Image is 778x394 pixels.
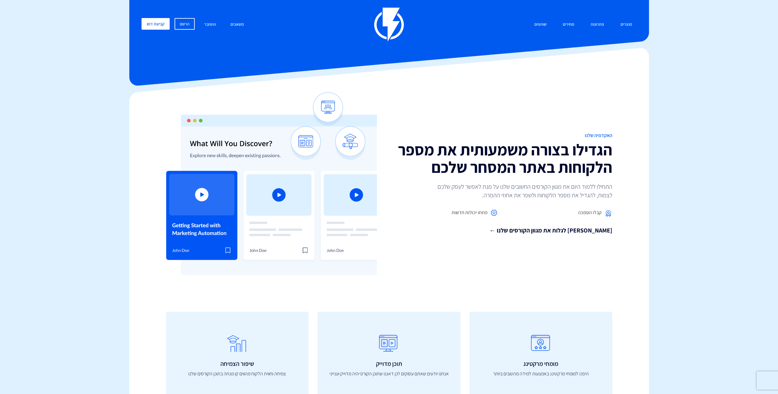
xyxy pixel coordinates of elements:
[452,209,488,216] span: פתחו יכולות חדשות
[558,18,579,31] a: מחירים
[616,18,637,31] a: מוצרים
[476,370,606,377] p: היפכו למומחי מרקטינג באמצעות למידה מהטובים ביותר
[324,360,454,367] h3: תוכן מדוייק
[530,18,551,31] a: שותפים
[172,360,303,367] h3: שיפור הצמיחה
[142,18,170,30] a: קביעת דמו
[429,182,612,199] p: התחילו ללמוד היום את מגוון הקורסים החשובים שלנו על מנת לאפשר לעסק שלכם לצמוח, להגדיל את מספר הלקו...
[578,209,602,216] span: קבלו הסמכה
[200,18,221,31] a: התחבר
[476,360,606,367] h3: מומחי מרקטינג
[324,370,454,377] p: אנחנו יודעים שאתם עסוקים לכן דאגנו שתוכן הקורס יהיה מדוייק וענייני
[172,370,303,377] p: צמיחה וחווית הלקוח מהווים קו מנחה בתוכן הקורסים שלנו
[175,18,195,30] a: הרשם
[586,18,609,31] a: פתרונות
[394,141,612,176] h2: הגדילו בצורה משמעותית את מספר הלקוחות באתר המסחר שלכם
[226,18,249,31] a: משאבים
[394,133,612,138] h1: האקדמיה שלנו
[394,226,612,235] a: [PERSON_NAME] לגלות את מגוון הקורסים שלנו ←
